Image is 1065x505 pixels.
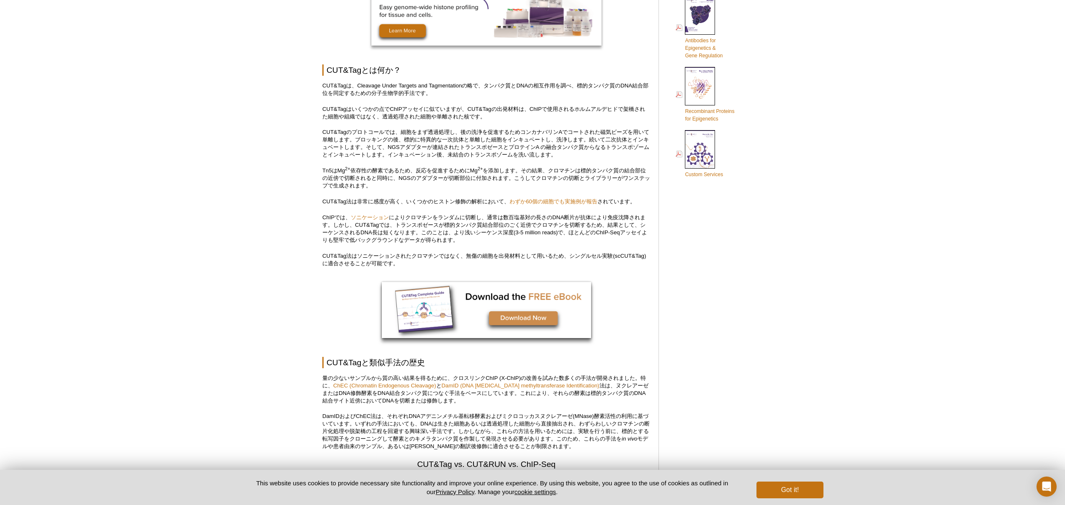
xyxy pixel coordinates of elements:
a: Custom Services [676,129,723,179]
p: CUT&Tag法はソニケーションされたクロマチンではなく、無傷の細胞を出発材料として用いるため、シングルセル実験(scCUT&Tag)に適合させることが可能です。 [322,252,650,267]
button: Got it! [756,482,823,498]
a: Privacy Policy [436,488,474,495]
a: ソニケーション [351,214,389,220]
span: Antibodies for Epigenetics & Gene Regulation [685,38,723,59]
img: Custom_Services_cover [685,130,715,169]
sup: 2+ [478,166,483,171]
a: ChEC (Chromatin Endogenous Cleavage) [333,382,436,389]
em: in vivo [622,436,637,442]
a: Recombinant Proteinsfor Epigenetics [676,66,734,123]
span: Recombinant Proteins for Epigenetics [685,108,734,122]
p: Tn5はMg 依存性の酵素であるため、反応を促進するためにMg を添加します。その結果、クロマチンは標的タンパク質の結合部位の近傍で切断されると同時に、NGSのアダプターが切断部位に付加されます... [322,167,650,190]
h2: CUT&Tagと類似手法の歴史 [322,357,650,368]
button: cookie settings [514,488,556,495]
a: DamID (DNA [MEDICAL_DATA] methyltransferase Identification) [442,382,599,389]
h2: CUT&Tagとは何か？ [322,64,650,76]
p: CUT&Tagはいくつかの点でChIPアッセイに似ていますが、CUT&Tagの出発材料は、ChIPで使用されるホルムアルデヒドで架橋された細胞や組織ではなく、透過処理された細胞や単離された核です。 [322,105,650,120]
img: Rec_prots_140604_cover_web_70x200 [685,67,715,105]
p: CUT&Tag法は非常に感度が高く、いくつかのヒストン修飾の解析において、 されています。 [322,198,650,205]
p: DamIDおよびChEC法は、それぞれDNAアデニンメチル基転移酵素およびミクロコッカスヌクレアーゼ(MNase)酵素活性の利用に基づいています。いずれの手法においても、DNAは生きた細胞あるい... [322,413,650,450]
p: CUT&Tagは、Cleavage Under Targets and Tagmentationの略で、タンパク質とDNAの相互作用を調べ、標的タンパク質のDNA結合部位を同定するための分子生物... [322,82,650,97]
p: CUT&Tagのプロトコールでは、細胞をまず透過処理し、後の洗浄を促進するためコンカナバリンAでコートされた磁気ビーズを用いて単離します。ブロッキングの後、標的に特異的な一次抗体と単離した細胞を... [322,128,650,159]
img: Free CUT&Tag eBook [382,282,591,338]
span: Custom Services [685,172,723,177]
p: 量の少ないサンプルから質の高い結果を得るために、クロスリンクChIP (X-ChIP)の改善を試みた数多くの手法が開発されました。特に、 と 法は、ヌクレアーゼまたはDNA修飾酵素をDNA結合タ... [322,374,650,405]
h2: CUT&Tag vs. CUT&RUN vs. ChIP-Seq [322,459,650,470]
div: Open Intercom Messenger [1037,477,1057,497]
sup: 2+ [345,166,350,171]
a: わずか60個の細胞でも実施例が報告 [509,198,597,205]
p: ChIPでは、 によりクロマチンをランダムに切断し、通常は数百塩基対の長さのDNA断片が抗体により免疫沈降されます。しかし、CUT&Tagでは、トランスポゼースが標的タンパク質結合部位のごく近傍... [322,214,650,244]
p: This website uses cookies to provide necessary site functionality and improve your online experie... [242,479,743,496]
